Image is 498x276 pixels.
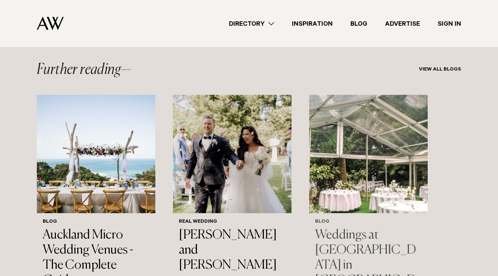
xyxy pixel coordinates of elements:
[37,62,131,77] h2: Further reading
[342,19,376,29] a: Blog
[173,95,292,213] img: Real Wedding | Crystal and Adam
[283,19,342,29] a: Inspiration
[179,228,286,273] h3: [PERSON_NAME] and [PERSON_NAME]
[309,95,428,213] img: Blog | Weddings at Beaufords in Totara Park - The Ultimate Guide
[43,219,149,225] h6: Blog
[37,95,155,213] img: Blog | Auckland Micro Wedding Venues - The Complete Guide
[220,19,283,29] a: Directory
[376,19,429,29] a: Advertise
[315,219,422,225] h6: Blog
[419,67,461,73] a: View all blogs
[37,17,64,30] img: Auckland Weddings Logo
[179,219,286,225] h6: Real Wedding
[429,19,470,29] a: Sign In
